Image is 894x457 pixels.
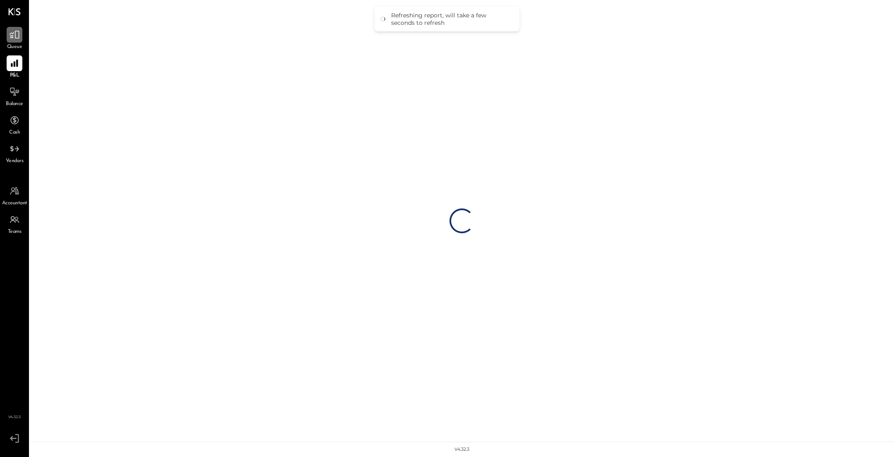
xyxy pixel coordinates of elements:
span: P&L [10,72,19,79]
a: Cash [0,112,29,136]
a: Vendors [0,141,29,165]
a: Teams [0,212,29,236]
span: Balance [6,100,23,108]
a: Accountant [0,183,29,207]
a: P&L [0,55,29,79]
span: Vendors [6,158,24,165]
span: Queue [7,43,22,51]
div: Refreshing report, will take a few seconds to refresh [391,12,511,26]
span: Accountant [2,200,27,207]
span: Teams [8,228,22,236]
span: Cash [9,129,20,136]
div: v 4.32.3 [454,446,469,453]
a: Balance [0,84,29,108]
a: Queue [0,27,29,51]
